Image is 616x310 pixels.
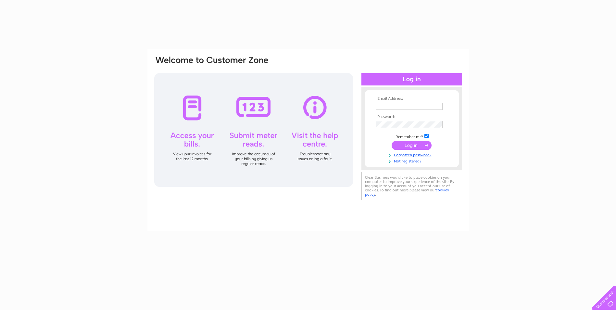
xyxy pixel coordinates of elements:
[374,97,449,101] th: Email Address:
[365,188,449,197] a: cookies policy
[374,115,449,119] th: Password:
[376,158,449,164] a: Not registered?
[376,151,449,158] a: Forgotten password?
[361,172,462,200] div: Clear Business would like to place cookies on your computer to improve your experience of the sit...
[392,141,432,150] input: Submit
[374,133,449,139] td: Remember me?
